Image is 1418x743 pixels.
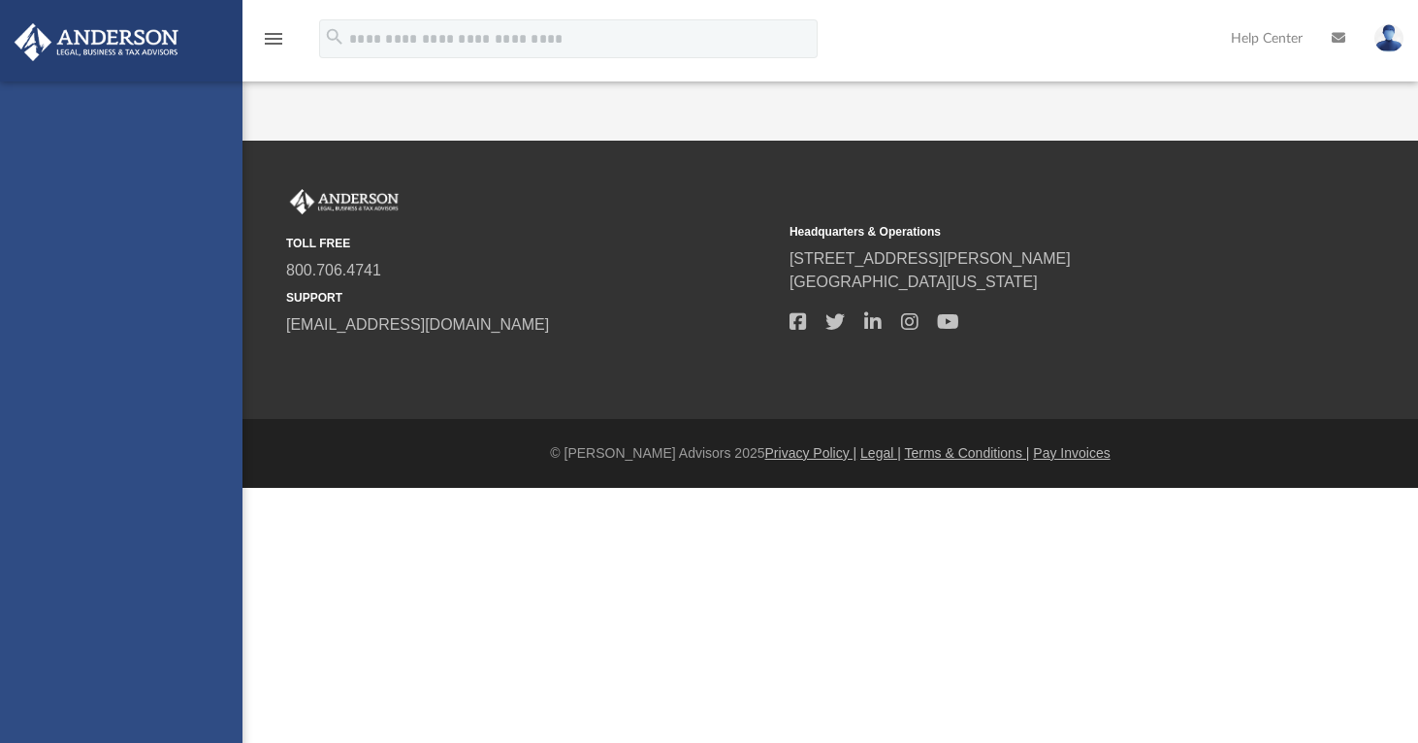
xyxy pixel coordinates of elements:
a: 800.706.4741 [286,262,381,278]
img: Anderson Advisors Platinum Portal [9,23,184,61]
a: Terms & Conditions | [905,445,1030,461]
a: menu [262,37,285,50]
a: Legal | [860,445,901,461]
a: [STREET_ADDRESS][PERSON_NAME] [790,250,1071,267]
img: User Pic [1374,24,1403,52]
small: SUPPORT [286,289,776,307]
small: TOLL FREE [286,235,776,252]
a: Pay Invoices [1033,445,1110,461]
a: [EMAIL_ADDRESS][DOMAIN_NAME] [286,316,549,333]
div: © [PERSON_NAME] Advisors 2025 [242,443,1418,464]
img: Anderson Advisors Platinum Portal [286,189,403,214]
small: Headquarters & Operations [790,223,1279,241]
a: [GEOGRAPHIC_DATA][US_STATE] [790,274,1038,290]
i: menu [262,27,285,50]
i: search [324,26,345,48]
a: Privacy Policy | [765,445,857,461]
